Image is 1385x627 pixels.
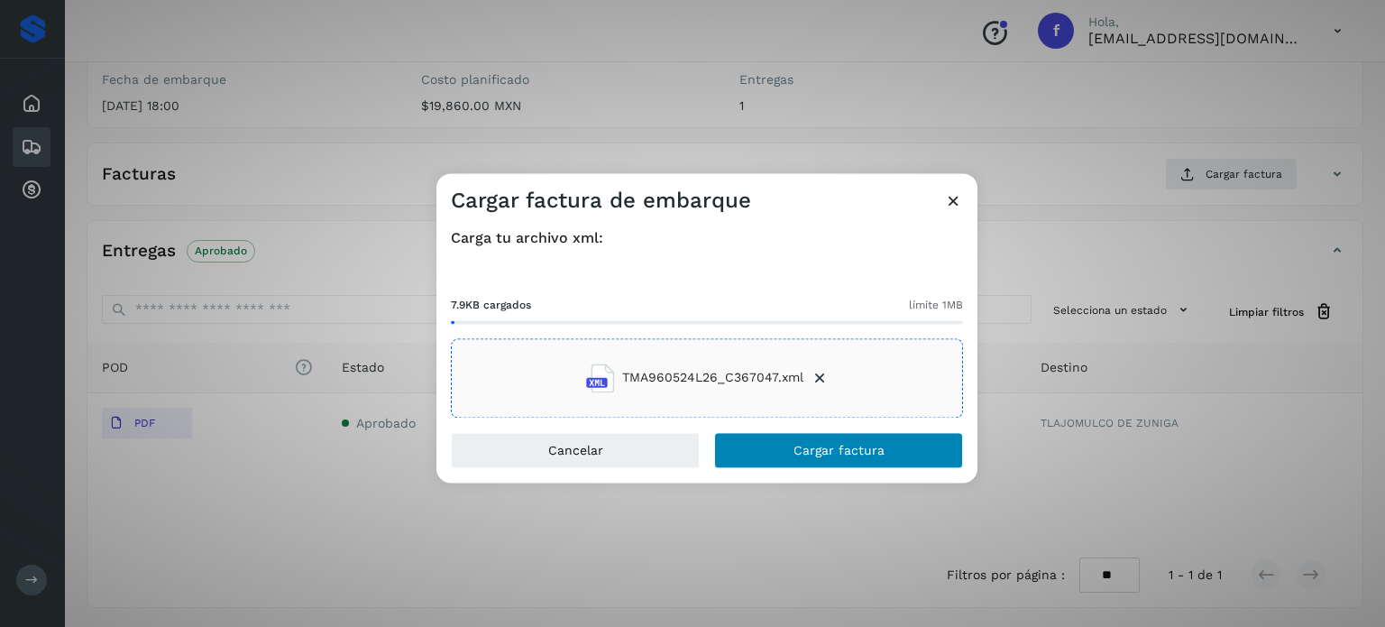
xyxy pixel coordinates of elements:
[451,432,700,468] button: Cancelar
[451,297,531,313] span: 7.9KB cargados
[451,188,751,214] h3: Cargar factura de embarque
[451,229,963,246] h4: Carga tu archivo xml:
[909,297,963,313] span: límite 1MB
[622,369,803,388] span: TMA960524L26_C367047.xml
[714,432,963,468] button: Cargar factura
[793,444,885,456] span: Cargar factura
[548,444,603,456] span: Cancelar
